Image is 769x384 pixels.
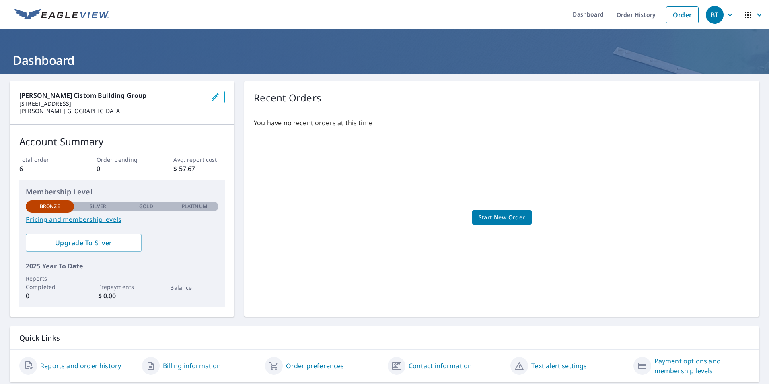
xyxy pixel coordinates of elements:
p: Bronze [40,203,60,210]
p: Gold [139,203,153,210]
p: Reports Completed [26,274,74,291]
p: 0 [97,164,148,173]
a: Upgrade To Silver [26,234,142,252]
p: 0 [26,291,74,301]
a: Start New Order [472,210,532,225]
p: Membership Level [26,186,218,197]
p: Avg. report cost [173,155,225,164]
div: BT [706,6,724,24]
p: Quick Links [19,333,750,343]
p: [PERSON_NAME] Cistom Building Group [19,91,199,100]
p: Platinum [182,203,207,210]
p: Account Summary [19,134,225,149]
a: Contact information [409,361,472,371]
a: Order [666,6,699,23]
p: Prepayments [98,283,146,291]
a: Payment options and membership levels [654,356,750,376]
p: $ 57.67 [173,164,225,173]
p: $ 0.00 [98,291,146,301]
p: You have no recent orders at this time [254,118,750,128]
a: Billing information [163,361,221,371]
a: Order preferences [286,361,344,371]
p: Balance [170,283,218,292]
a: Reports and order history [40,361,121,371]
p: Order pending [97,155,148,164]
p: 6 [19,164,71,173]
p: Total order [19,155,71,164]
a: Text alert settings [531,361,587,371]
img: EV Logo [14,9,109,21]
p: [PERSON_NAME][GEOGRAPHIC_DATA] [19,107,199,115]
p: Silver [90,203,107,210]
p: 2025 Year To Date [26,261,218,271]
span: Upgrade To Silver [32,238,135,247]
span: Start New Order [479,213,525,223]
a: Pricing and membership levels [26,215,218,224]
p: Recent Orders [254,91,321,105]
p: [STREET_ADDRESS] [19,100,199,107]
h1: Dashboard [10,52,759,68]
